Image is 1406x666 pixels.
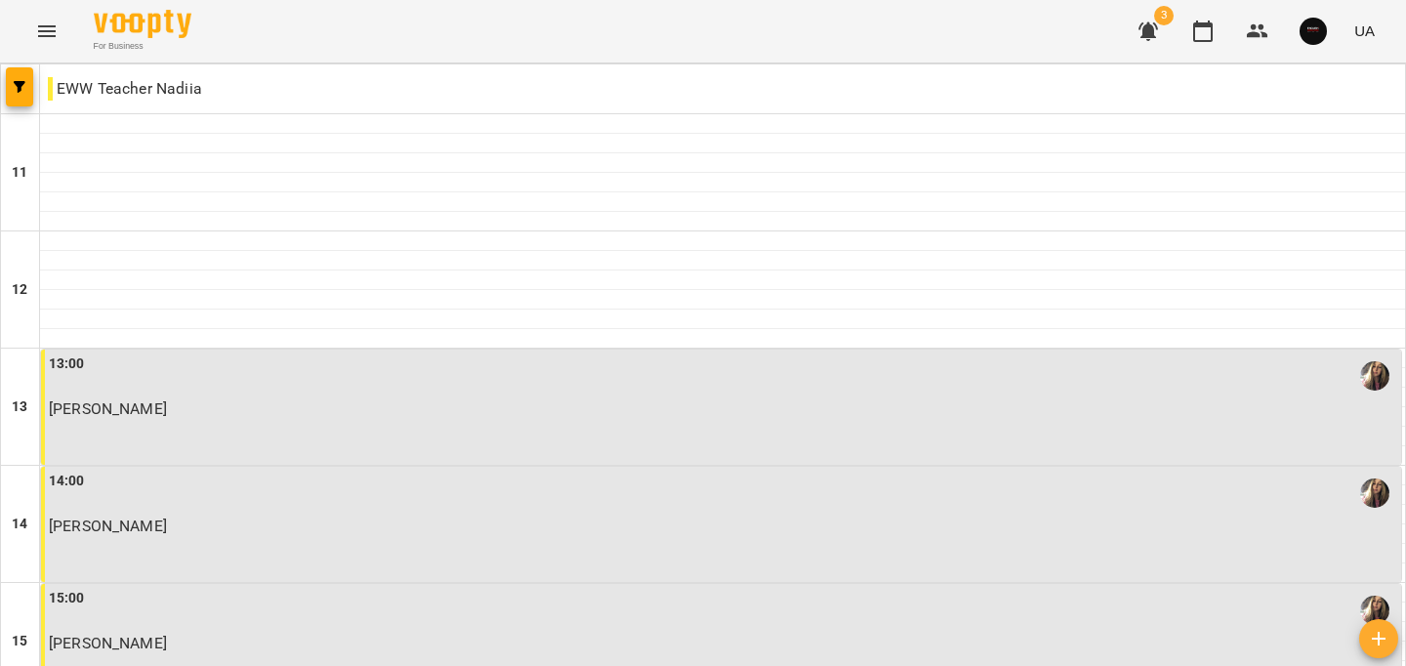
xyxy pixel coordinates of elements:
[1154,6,1174,25] span: 3
[12,514,27,535] h6: 14
[49,634,167,652] span: [PERSON_NAME]
[1360,596,1389,625] img: Бойко Олександра Вікторівна
[23,8,70,55] button: Menu
[1300,18,1327,45] img: 5eed76f7bd5af536b626cea829a37ad3.jpg
[94,10,191,38] img: Voopty Logo
[1346,13,1383,49] button: UA
[94,40,191,53] span: For Business
[12,631,27,652] h6: 15
[12,396,27,418] h6: 13
[1359,619,1398,658] button: Створити урок
[1360,479,1389,508] img: Бойко Олександра Вікторівна
[1360,361,1389,391] img: Бойко Олександра Вікторівна
[12,162,27,184] h6: 11
[49,399,167,418] span: [PERSON_NAME]
[49,471,85,492] label: 14:00
[1354,21,1375,41] span: UA
[48,77,202,101] p: EWW Teacher Nadiia
[49,517,167,535] span: [PERSON_NAME]
[12,279,27,301] h6: 12
[49,354,85,375] label: 13:00
[49,588,85,609] label: 15:00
